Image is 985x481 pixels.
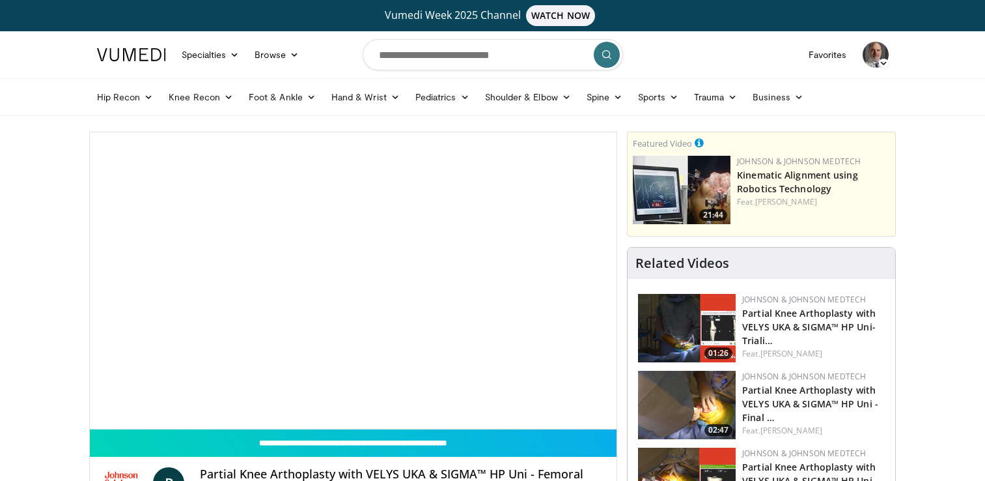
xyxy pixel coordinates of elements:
video-js: Video Player [90,132,617,430]
a: Johnson & Johnson MedTech [742,448,866,459]
a: 01:26 [638,294,736,362]
img: 85482610-0380-4aae-aa4a-4a9be0c1a4f1.150x105_q85_crop-smart_upscale.jpg [633,156,730,224]
span: WATCH NOW [526,5,595,26]
a: Partial Knee Arthoplasty with VELYS UKA & SIGMA™ HP Uni - Final … [742,384,878,424]
div: Feat. [737,196,890,208]
a: 02:47 [638,371,736,439]
img: 2dac1888-fcb6-4628-a152-be974a3fbb82.png.150x105_q85_crop-smart_upscale.png [638,371,736,439]
a: Pediatrics [408,84,477,110]
a: 21:44 [633,156,730,224]
a: Trauma [686,84,745,110]
a: Specialties [174,42,247,68]
img: 54517014-b7e0-49d7-8366-be4d35b6cc59.png.150x105_q85_crop-smart_upscale.png [638,294,736,362]
span: 01:26 [704,347,732,359]
a: Business [745,84,811,110]
a: [PERSON_NAME] [760,425,822,436]
a: Browse [247,42,307,68]
div: Feat. [742,425,885,437]
img: VuMedi Logo [97,48,166,61]
a: Shoulder & Elbow [477,84,579,110]
a: Spine [579,84,630,110]
a: Vumedi Week 2025 ChannelWATCH NOW [99,5,887,26]
span: 21:44 [699,209,727,221]
a: Johnson & Johnson MedTech [742,371,866,382]
a: Favorites [801,42,855,68]
h4: Related Videos [635,255,729,271]
div: Feat. [742,348,885,360]
a: Johnson & Johnson MedTech [737,156,861,167]
a: Sports [630,84,686,110]
a: Hip Recon [89,84,161,110]
input: Search topics, interventions [363,39,623,70]
a: [PERSON_NAME] [755,196,817,207]
a: Foot & Ankle [241,84,324,110]
a: Kinematic Alignment using Robotics Technology [737,169,858,195]
a: Partial Knee Arthoplasty with VELYS UKA & SIGMA™ HP Uni- Triali… [742,307,876,347]
span: 02:47 [704,424,732,436]
img: Avatar [863,42,889,68]
a: Hand & Wrist [324,84,408,110]
a: [PERSON_NAME] [760,348,822,359]
a: Knee Recon [161,84,241,110]
small: Featured Video [633,138,692,149]
a: Johnson & Johnson MedTech [742,294,866,305]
